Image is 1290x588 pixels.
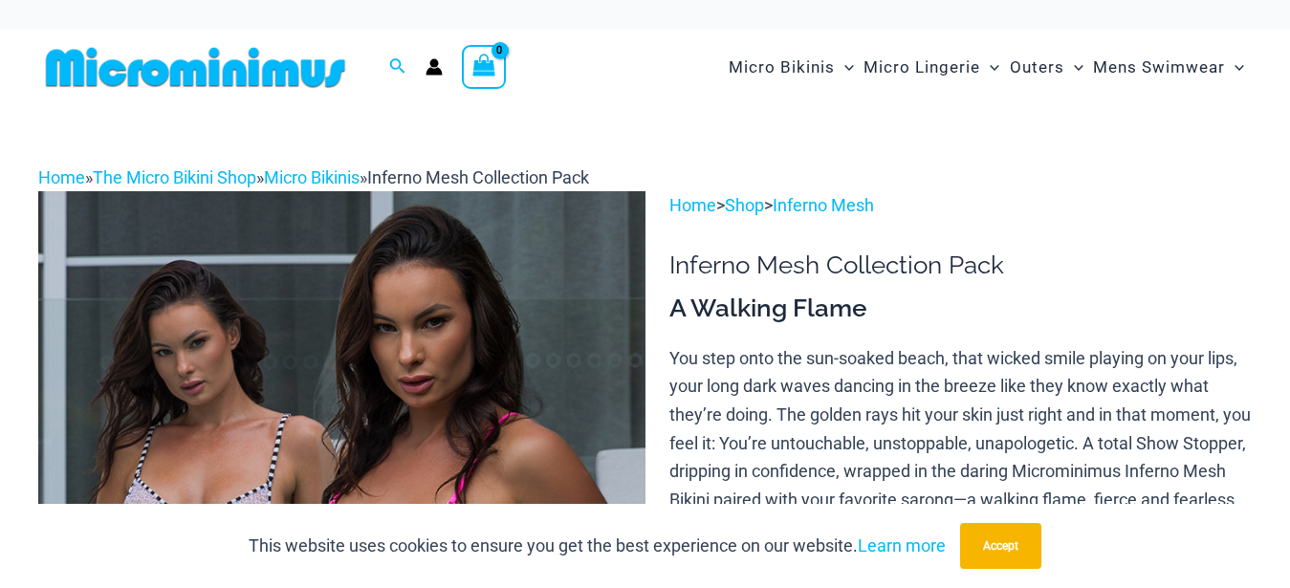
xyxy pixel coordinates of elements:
[38,167,589,187] span: » » »
[859,38,1004,97] a: Micro LingerieMenu ToggleMenu Toggle
[858,535,946,555] a: Learn more
[724,38,859,97] a: Micro BikinisMenu ToggleMenu Toggle
[773,195,874,215] a: Inferno Mesh
[669,293,1252,325] h3: A Walking Flame
[980,43,999,92] span: Menu Toggle
[669,191,1252,220] p: > >
[721,35,1252,99] nav: Site Navigation
[729,43,835,92] span: Micro Bikinis
[669,250,1252,280] h1: Inferno Mesh Collection Pack
[38,46,353,89] img: MM SHOP LOGO FLAT
[93,167,256,187] a: The Micro Bikini Shop
[1010,43,1064,92] span: Outers
[367,167,589,187] span: Inferno Mesh Collection Pack
[1225,43,1244,92] span: Menu Toggle
[1064,43,1083,92] span: Menu Toggle
[1005,38,1088,97] a: OutersMenu ToggleMenu Toggle
[38,167,85,187] a: Home
[389,55,406,79] a: Search icon link
[1088,38,1249,97] a: Mens SwimwearMenu ToggleMenu Toggle
[426,58,443,76] a: Account icon link
[725,195,764,215] a: Shop
[864,43,980,92] span: Micro Lingerie
[462,45,506,89] a: View Shopping Cart, empty
[835,43,854,92] span: Menu Toggle
[249,532,946,560] p: This website uses cookies to ensure you get the best experience on our website.
[960,523,1041,569] button: Accept
[1093,43,1225,92] span: Mens Swimwear
[669,195,716,215] a: Home
[264,167,360,187] a: Micro Bikinis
